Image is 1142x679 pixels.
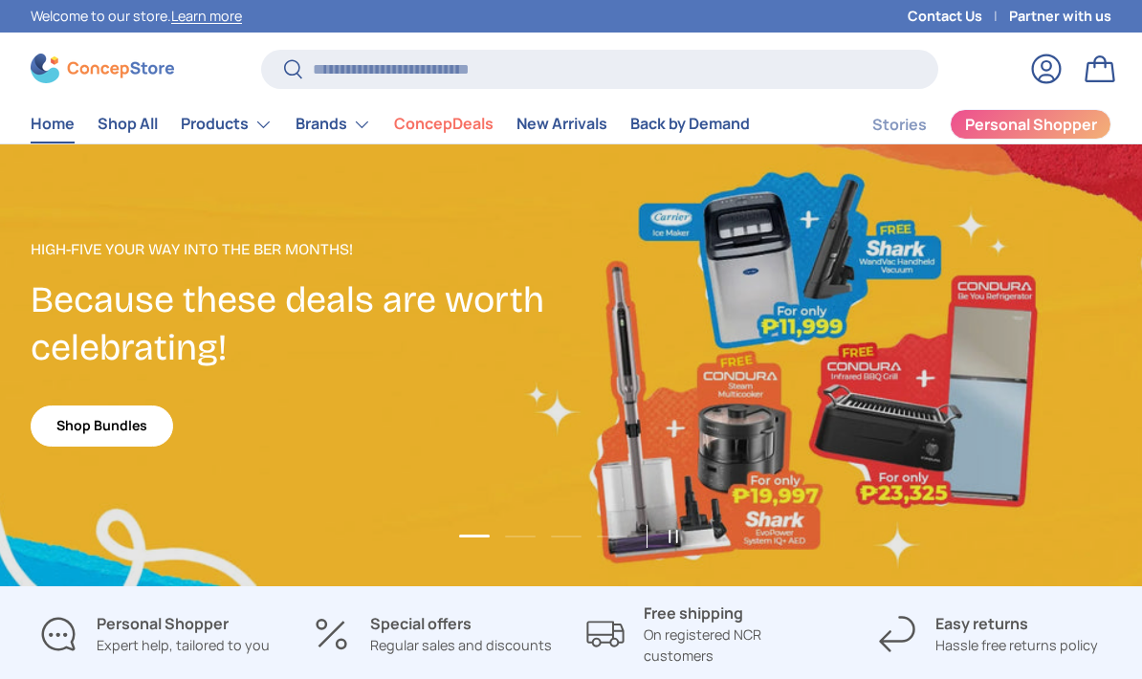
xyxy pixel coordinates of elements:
a: Learn more [171,7,242,25]
strong: Free shipping [644,602,743,624]
p: High-Five Your Way Into the Ber Months! [31,238,571,261]
strong: Special offers [370,613,472,634]
span: Personal Shopper [965,117,1097,132]
strong: Personal Shopper [97,613,229,634]
nav: Secondary [826,105,1111,143]
p: On registered NCR customers [644,624,834,666]
a: Free shipping On registered NCR customers [586,602,834,666]
nav: Primary [31,105,750,143]
a: ConcepDeals [394,105,494,142]
a: Stories [872,106,927,143]
strong: Easy returns [935,613,1028,634]
a: Shop All [98,105,158,142]
a: Easy returns Hassle free returns policy [865,602,1112,666]
h2: Because these deals are worth celebrating! [31,276,571,371]
a: Home [31,105,75,142]
a: Products [181,105,273,143]
p: Welcome to our store. [31,6,242,27]
a: Brands [296,105,371,143]
a: Partner with us [1009,6,1111,27]
a: Contact Us [908,6,1009,27]
summary: Brands [284,105,383,143]
a: Special offers Regular sales and discounts [309,602,557,666]
summary: Products [169,105,284,143]
a: Shop Bundles [31,405,173,447]
a: Personal Shopper [950,109,1111,140]
p: Expert help, tailored to you [97,635,270,656]
p: Hassle free returns policy [935,635,1098,656]
a: Back by Demand [630,105,750,142]
p: Regular sales and discounts [370,635,552,656]
a: Personal Shopper Expert help, tailored to you [31,602,278,666]
a: New Arrivals [516,105,607,142]
img: ConcepStore [31,54,174,83]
